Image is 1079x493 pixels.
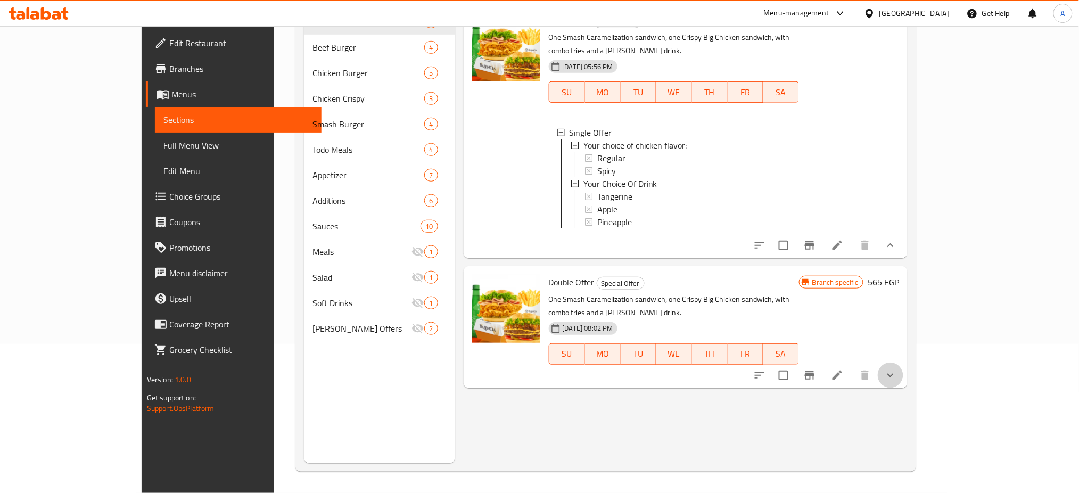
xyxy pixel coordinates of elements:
[411,297,424,309] svg: Inactive section
[589,346,616,361] span: MO
[425,247,437,257] span: 1
[692,81,728,103] button: TH
[312,271,411,284] span: Salad
[146,56,322,81] a: Branches
[169,190,314,203] span: Choice Groups
[312,67,424,79] span: Chicken Burger
[868,275,899,290] h6: 565 EGP
[312,245,411,258] div: Meals
[425,196,437,206] span: 6
[768,85,795,100] span: SA
[747,233,772,258] button: sort-choices
[661,346,688,361] span: WE
[146,337,322,363] a: Grocery Checklist
[312,143,424,156] div: Todo Meals
[169,292,314,305] span: Upsell
[425,43,437,53] span: 4
[621,81,656,103] button: TU
[411,245,424,258] svg: Inactive section
[878,233,903,258] button: show more
[169,37,314,50] span: Edit Restaurant
[304,60,455,86] div: Chicken Burger5
[585,343,621,365] button: MO
[424,41,438,54] div: items
[425,324,437,334] span: 2
[171,88,314,101] span: Menus
[312,194,424,207] span: Additions
[768,346,795,361] span: SA
[312,322,411,335] div: Shella Offers
[421,221,437,232] span: 10
[879,7,950,19] div: [GEOGRAPHIC_DATA]
[163,139,314,152] span: Full Menu View
[304,316,455,341] div: [PERSON_NAME] Offers2
[597,203,617,216] span: Apple
[558,323,617,333] span: [DATE] 08:02 PM
[312,297,411,309] span: Soft Drinks
[304,265,455,290] div: Salad1
[304,86,455,111] div: Chicken Crispy3
[621,343,656,365] button: TU
[554,85,581,100] span: SU
[155,107,322,133] a: Sections
[728,343,763,365] button: FR
[312,41,424,54] span: Beef Burger
[589,85,616,100] span: MO
[1061,7,1065,19] span: A
[425,298,437,308] span: 1
[155,158,322,184] a: Edit Menu
[146,81,322,107] a: Menus
[597,190,632,203] span: Tangerine
[304,239,455,265] div: Meals1
[763,81,799,103] button: SA
[425,273,437,283] span: 1
[163,165,314,177] span: Edit Menu
[772,364,795,387] span: Select to update
[169,62,314,75] span: Branches
[732,85,759,100] span: FR
[425,170,437,180] span: 7
[169,343,314,356] span: Grocery Checklist
[656,343,692,365] button: WE
[425,145,437,155] span: 4
[169,216,314,228] span: Coupons
[878,363,903,388] button: show more
[411,322,424,335] svg: Inactive section
[424,194,438,207] div: items
[696,346,723,361] span: TH
[304,111,455,137] div: Smash Burger4
[155,133,322,158] a: Full Menu View
[549,31,799,57] p: One Smash Caramelization sandwich, one Crispy Big Chicken sandwich, with combo fries and a [PERSO...
[169,318,314,331] span: Coverage Report
[312,118,424,130] span: Smash Burger
[554,346,581,361] span: SU
[163,113,314,126] span: Sections
[312,169,424,182] span: Appetizer
[425,94,437,104] span: 3
[421,220,438,233] div: items
[146,209,322,235] a: Coupons
[472,275,540,343] img: Double Offer
[549,274,595,290] span: Double Offer
[304,213,455,239] div: Sauces10
[146,260,322,286] a: Menu disclaimer
[625,85,652,100] span: TU
[764,7,829,20] div: Menu-management
[831,239,844,252] a: Edit menu item
[312,220,421,233] div: Sauces
[852,233,878,258] button: delete
[597,165,616,177] span: Spicy
[304,290,455,316] div: Soft Drinks1
[696,85,723,100] span: TH
[147,373,173,387] span: Version:
[597,277,645,290] div: Special Offer
[808,277,863,287] span: Branch specific
[146,184,322,209] a: Choice Groups
[747,363,772,388] button: sort-choices
[411,271,424,284] svg: Inactive section
[424,143,438,156] div: items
